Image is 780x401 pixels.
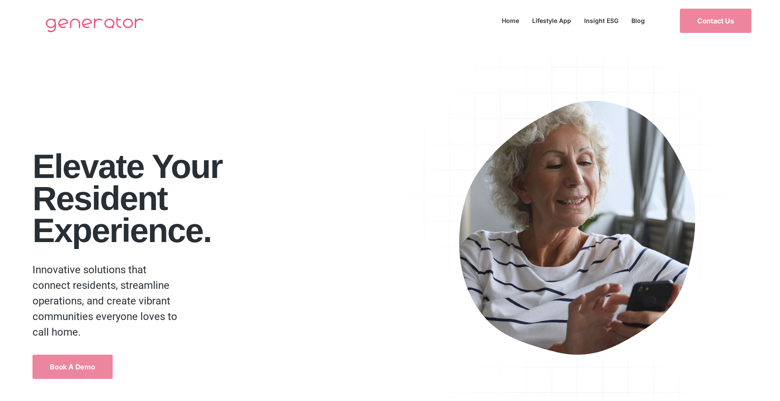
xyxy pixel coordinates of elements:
[578,15,625,26] a: Insight ESG
[50,363,95,370] span: Book a Demo
[625,15,651,26] a: Blog
[697,17,734,24] span: Contact Us
[32,150,398,246] h1: Elevate your Resident Experience.
[495,15,651,26] nav: Menu
[526,15,578,26] a: Lifestyle App
[32,262,185,340] p: Innovative solutions that connect residents, streamline operations, and create vibrant communitie...
[680,9,751,33] a: Contact Us
[32,355,113,379] a: Book a Demo
[495,15,526,26] a: Home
